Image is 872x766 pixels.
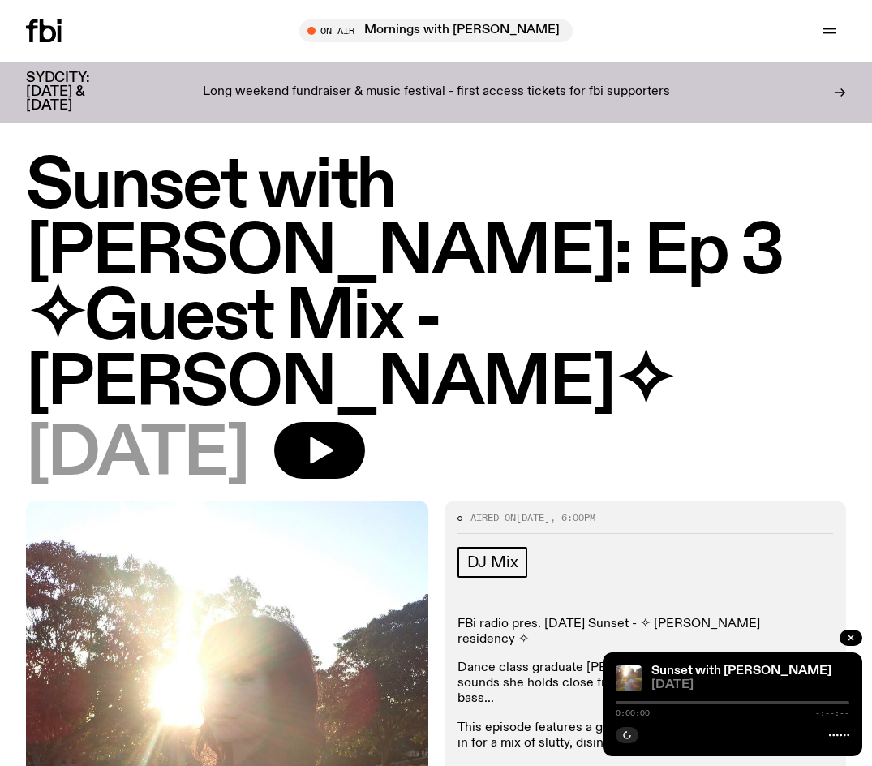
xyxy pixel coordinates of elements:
span: [DATE] [26,422,248,488]
h1: Sunset with [PERSON_NAME]: Ep 3 ✧Guest Mix - [PERSON_NAME]✧ [26,154,846,417]
span: , 6:00pm [550,511,595,524]
h3: SYDCITY: [DATE] & [DATE] [26,71,130,113]
span: Aired on [470,511,516,524]
span: 0:00:00 [616,709,650,717]
button: On AirMornings with [PERSON_NAME] [299,19,573,42]
span: -:--:-- [815,709,849,717]
p: FBi radio pres. [DATE] Sunset - ✧ [PERSON_NAME] residency ✧ [457,617,834,648]
p: Dance class graduate [PERSON_NAME] takes us through sounds she holds close from ambient soundscap... [457,661,834,708]
a: Sunset with [PERSON_NAME] [651,665,831,678]
p: Long weekend fundraiser & music festival - first access tickets for fbi supporters [203,85,670,100]
a: DJ Mix [457,547,528,578]
span: [DATE] [651,679,849,691]
span: DJ Mix [467,553,518,571]
span: [DATE] [516,511,550,524]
